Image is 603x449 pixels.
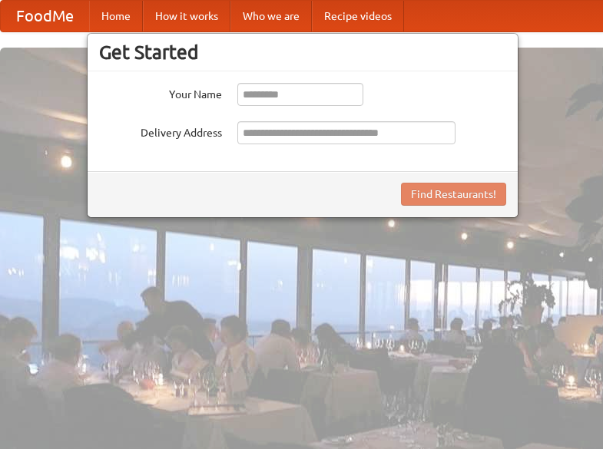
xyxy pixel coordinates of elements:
[312,1,404,31] a: Recipe videos
[99,41,506,64] h3: Get Started
[401,183,506,206] button: Find Restaurants!
[99,121,222,140] label: Delivery Address
[143,1,230,31] a: How it works
[230,1,312,31] a: Who we are
[1,1,89,31] a: FoodMe
[99,83,222,102] label: Your Name
[89,1,143,31] a: Home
